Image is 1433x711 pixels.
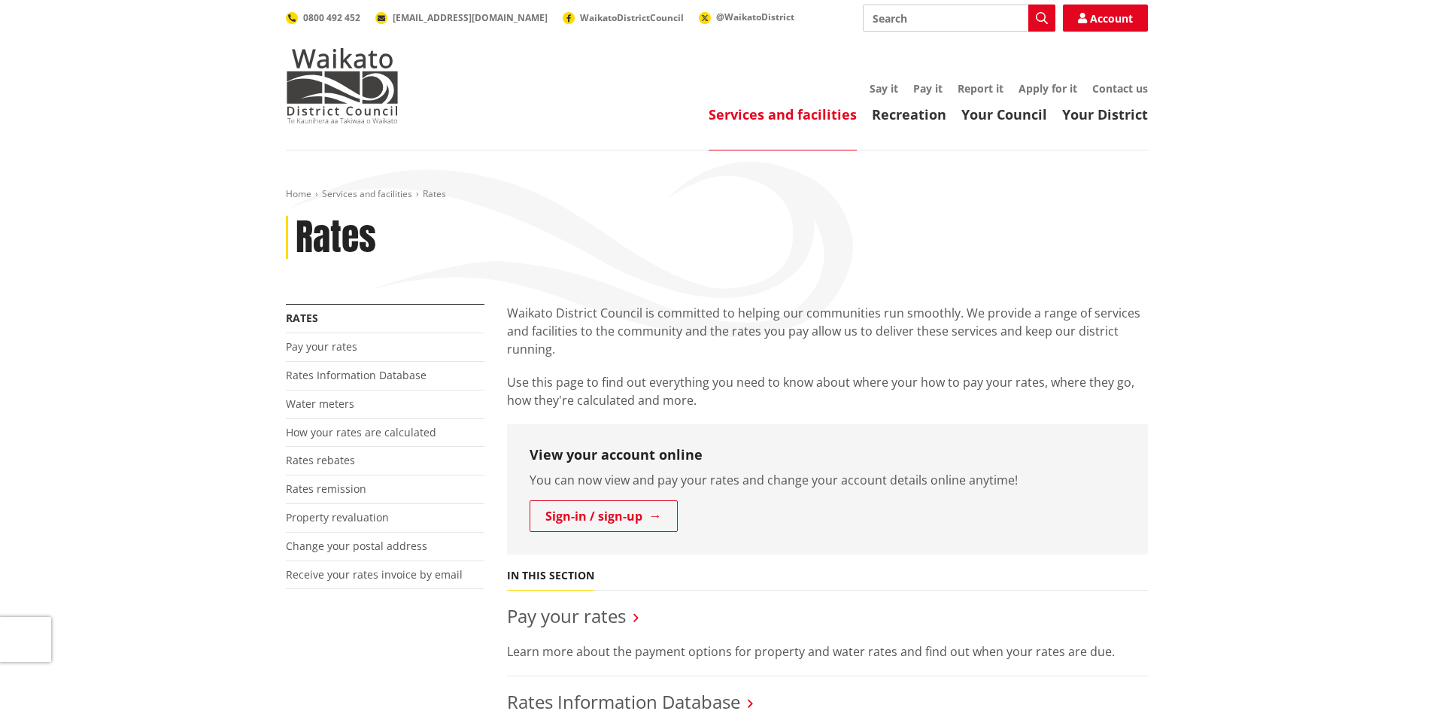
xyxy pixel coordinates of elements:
[872,105,946,123] a: Recreation
[286,539,427,553] a: Change your postal address
[303,11,360,24] span: 0800 492 452
[863,5,1055,32] input: Search input
[286,368,427,382] a: Rates Information Database
[580,11,684,24] span: WaikatoDistrictCouncil
[286,188,1148,201] nav: breadcrumb
[913,81,943,96] a: Pay it
[709,105,857,123] a: Services and facilities
[507,603,626,628] a: Pay your rates
[1092,81,1148,96] a: Contact us
[286,339,357,354] a: Pay your rates
[507,570,594,582] h5: In this section
[296,216,376,260] h1: Rates
[286,453,355,467] a: Rates rebates
[716,11,794,23] span: @WaikatoDistrict
[286,510,389,524] a: Property revaluation
[961,105,1047,123] a: Your Council
[530,447,1125,463] h3: View your account online
[322,187,412,200] a: Services and facilities
[530,500,678,532] a: Sign-in / sign-up
[286,11,360,24] a: 0800 492 452
[507,643,1148,661] p: Learn more about the payment options for property and water rates and find out when your rates ar...
[393,11,548,24] span: [EMAIL_ADDRESS][DOMAIN_NAME]
[507,373,1148,409] p: Use this page to find out everything you need to know about where your how to pay your rates, whe...
[423,187,446,200] span: Rates
[286,567,463,582] a: Receive your rates invoice by email
[286,482,366,496] a: Rates remission
[530,471,1125,489] p: You can now view and pay your rates and change your account details online anytime!
[286,425,436,439] a: How your rates are calculated
[958,81,1003,96] a: Report it
[1019,81,1077,96] a: Apply for it
[286,397,354,411] a: Water meters
[375,11,548,24] a: [EMAIL_ADDRESS][DOMAIN_NAME]
[1062,105,1148,123] a: Your District
[699,11,794,23] a: @WaikatoDistrict
[286,48,399,123] img: Waikato District Council - Te Kaunihera aa Takiwaa o Waikato
[286,311,318,325] a: Rates
[507,304,1148,358] p: Waikato District Council is committed to helping our communities run smoothly. We provide a range...
[286,187,311,200] a: Home
[563,11,684,24] a: WaikatoDistrictCouncil
[870,81,898,96] a: Say it
[1063,5,1148,32] a: Account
